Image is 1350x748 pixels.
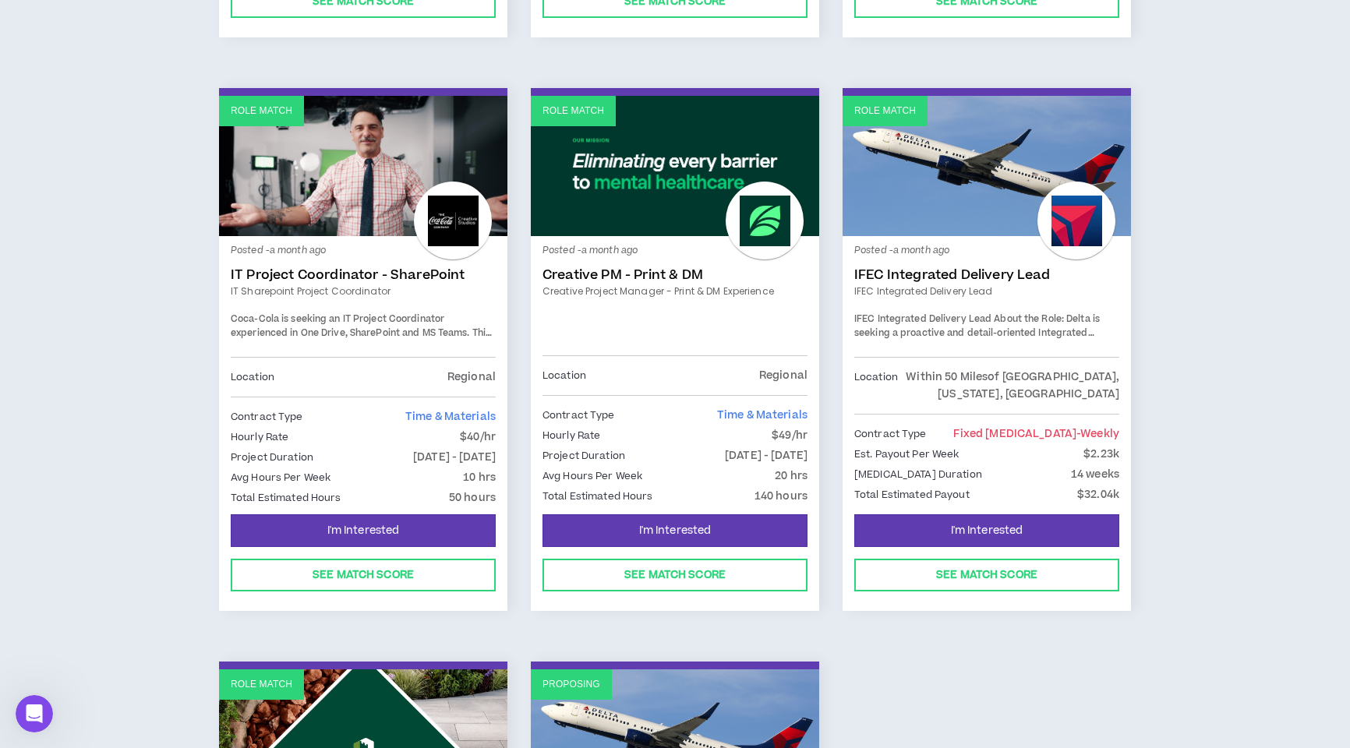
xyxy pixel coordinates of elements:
[447,369,496,386] p: Regional
[1071,466,1119,483] p: 14 weeks
[460,429,496,446] p: $40/hr
[231,469,330,486] p: Avg Hours Per Week
[231,429,288,446] p: Hourly Rate
[463,469,496,486] p: 10 hrs
[542,104,604,118] p: Role Match
[231,408,303,425] p: Contract Type
[16,695,53,732] iframe: Intercom live chat
[231,514,496,547] button: I'm Interested
[854,514,1119,547] button: I'm Interested
[542,367,586,384] p: Location
[542,447,625,464] p: Project Duration
[219,96,507,236] a: Role Match
[231,677,292,692] p: Role Match
[953,426,1119,442] span: Fixed [MEDICAL_DATA]
[405,409,496,425] span: Time & Materials
[755,488,808,505] p: 140 hours
[542,514,808,547] button: I'm Interested
[639,524,712,538] span: I'm Interested
[725,447,808,464] p: [DATE] - [DATE]
[327,524,400,538] span: I'm Interested
[231,244,496,258] p: Posted - a month ago
[531,96,819,236] a: Role Match
[854,104,916,118] p: Role Match
[772,427,808,444] p: $49/hr
[843,96,1131,236] a: Role Match
[994,312,1064,326] strong: About the Role:
[231,559,496,591] button: See Match Score
[854,267,1119,283] a: IFEC Integrated Delivery Lead
[717,408,808,423] span: Time & Materials
[854,312,991,326] strong: IFEC Integrated Delivery Lead
[1083,446,1119,463] p: $2.23k
[854,244,1119,258] p: Posted - a month ago
[1077,486,1119,503] p: $32.04k
[951,524,1023,538] span: I'm Interested
[854,369,898,403] p: Location
[542,559,808,591] button: See Match Score
[231,284,496,298] a: IT Sharepoint Project Coordinator
[854,559,1119,591] button: See Match Score
[231,369,274,386] p: Location
[542,467,642,485] p: Avg Hours Per Week
[542,488,653,505] p: Total Estimated Hours
[231,489,341,506] p: Total Estimated Hours
[759,367,808,384] p: Regional
[775,467,808,485] p: 20 hrs
[542,407,615,424] p: Contract Type
[854,446,959,463] p: Est. Payout Per Week
[542,427,600,444] p: Hourly Rate
[854,466,982,483] p: [MEDICAL_DATA] Duration
[449,489,496,506] p: 50 hours
[413,449,496,466] p: [DATE] - [DATE]
[542,244,808,258] p: Posted - a month ago
[1076,426,1119,442] span: - weekly
[231,312,492,380] span: Coca-Cola is seeking an IT Project Coordinator experienced in One Drive, SharePoint and MS Teams....
[542,677,600,692] p: Proposing
[231,104,292,118] p: Role Match
[231,449,313,466] p: Project Duration
[542,284,808,298] a: Creative Project Manager - Print & DM Experience
[231,267,496,283] a: IT Project Coordinator - SharePoint
[542,267,808,283] a: Creative PM - Print & DM
[854,486,970,503] p: Total Estimated Payout
[854,425,927,443] p: Contract Type
[898,369,1119,403] p: Within 50 Miles of [GEOGRAPHIC_DATA], [US_STATE], [GEOGRAPHIC_DATA]
[854,284,1119,298] a: IFEC Integrated Delivery Lead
